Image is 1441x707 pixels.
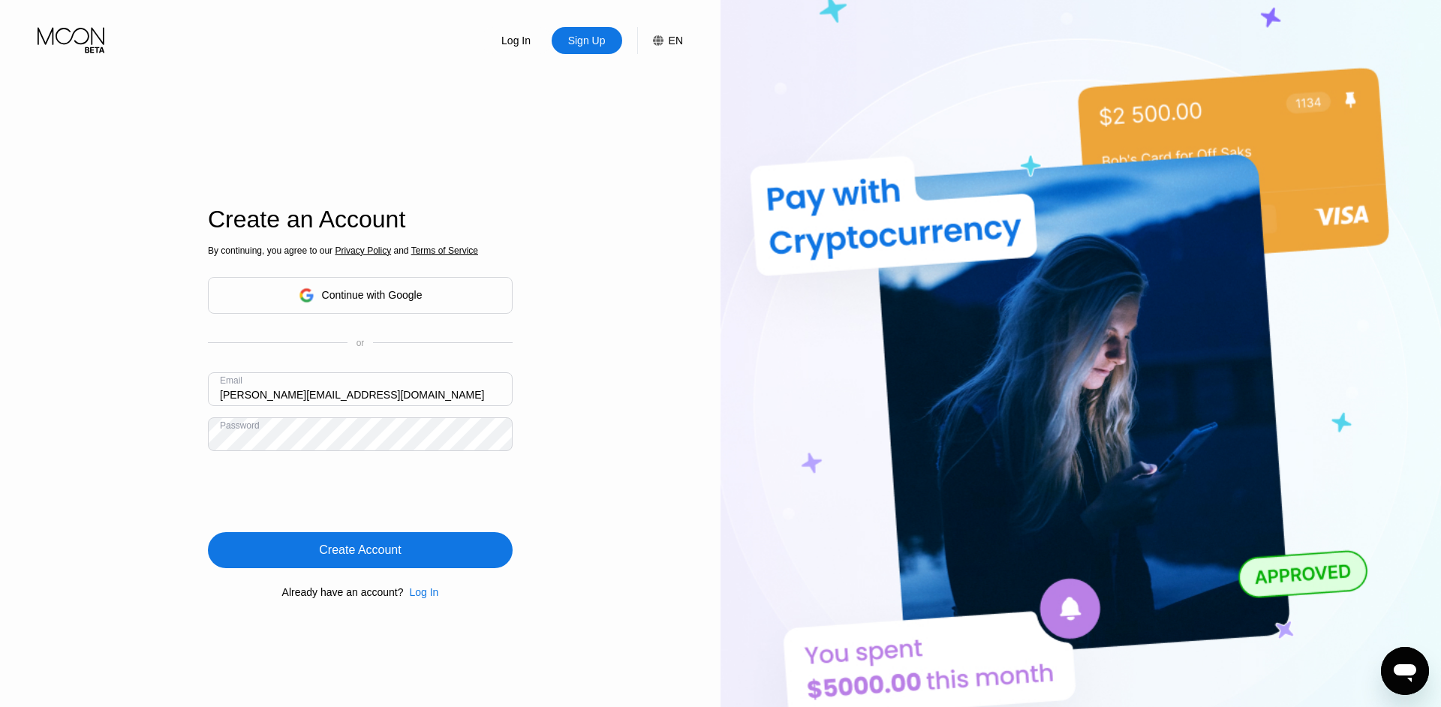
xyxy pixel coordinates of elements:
div: Continue with Google [208,277,513,314]
div: Continue with Google [322,289,423,301]
div: Log In [403,586,438,598]
span: and [391,245,411,256]
div: EN [669,35,683,47]
div: Log In [409,586,438,598]
span: Privacy Policy [335,245,391,256]
span: Terms of Service [411,245,478,256]
div: Create Account [208,532,513,568]
div: EN [637,27,683,54]
div: Already have an account? [282,586,404,598]
div: Log In [500,33,532,48]
div: By continuing, you agree to our [208,245,513,256]
div: or [356,338,365,348]
div: Sign Up [552,27,622,54]
iframe: reCAPTCHA [208,462,436,521]
div: Email [220,375,242,386]
div: Sign Up [567,33,607,48]
div: Create Account [319,543,401,558]
div: Password [220,420,260,431]
iframe: Button to launch messaging window [1381,647,1429,695]
div: Log In [481,27,552,54]
div: Create an Account [208,206,513,233]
